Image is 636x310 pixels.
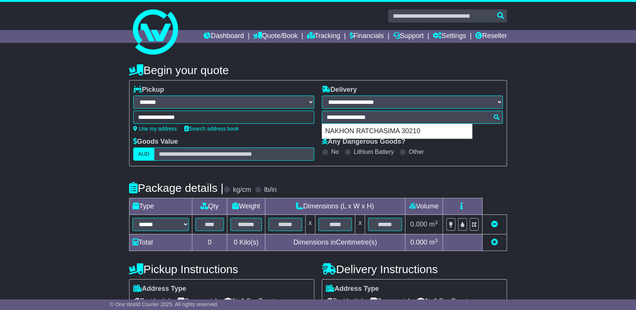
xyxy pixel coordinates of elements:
label: Goods Value [133,138,178,146]
td: Type [129,198,192,215]
label: lb/in [264,186,277,194]
label: kg/cm [233,186,251,194]
label: Address Type [326,285,379,293]
td: x [305,215,315,234]
label: Delivery [322,86,357,94]
a: Search address book [184,126,239,132]
span: 0.000 [410,239,427,246]
td: Kilo(s) [227,234,265,251]
span: Residential [133,295,170,307]
sup: 3 [435,220,438,225]
h4: Package details | [129,182,224,194]
a: Dashboard [204,30,244,43]
label: Other [409,148,424,155]
a: Tracking [307,30,340,43]
span: m [429,220,438,228]
td: x [355,215,365,234]
a: Add new item [491,239,498,246]
span: Air & Sea Depot [417,295,468,307]
h4: Pickup Instructions [129,263,314,275]
typeahead: Please provide city [322,111,503,124]
td: Total [129,234,192,251]
a: Settings [433,30,466,43]
td: Dimensions in Centimetre(s) [265,234,405,251]
span: Residential [326,295,362,307]
a: Financials [350,30,384,43]
a: Quote/Book [253,30,298,43]
label: Address Type [133,285,186,293]
span: Air & Sea Depot [224,295,275,307]
a: Remove this item [491,220,498,228]
span: m [429,239,438,246]
span: © One World Courier 2025. All rights reserved. [110,301,219,307]
span: Commercial [177,295,216,307]
label: Lithium Battery [354,148,394,155]
td: Volume [405,198,443,215]
label: Any Dangerous Goods? [322,138,405,146]
span: 0.000 [410,220,427,228]
a: Reseller [475,30,507,43]
a: Support [393,30,423,43]
span: Commercial [370,295,409,307]
label: AUD [133,147,154,161]
span: 0 [234,239,237,246]
td: Qty [192,198,227,215]
td: 0 [192,234,227,251]
td: Weight [227,198,265,215]
a: Use my address [133,126,177,132]
div: NAKHON RATCHASIMA 30210 [322,124,472,138]
sup: 3 [435,238,438,243]
td: Dimensions (L x W x H) [265,198,405,215]
label: Pickup [133,86,164,94]
h4: Delivery Instructions [322,263,507,275]
label: No [331,148,339,155]
h4: Begin your quote [129,64,507,76]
